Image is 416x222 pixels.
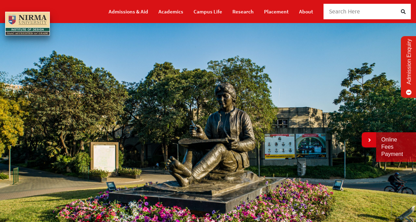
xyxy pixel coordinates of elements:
[109,6,148,18] a: Admissions & Aid
[5,12,50,35] img: main_logo
[381,136,411,158] a: Online Fees Payment
[264,6,289,18] a: Placement
[194,6,222,18] a: Campus Life
[299,6,313,18] a: About
[158,6,183,18] a: Academics
[232,6,254,18] a: Research
[329,8,360,15] span: Search Here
